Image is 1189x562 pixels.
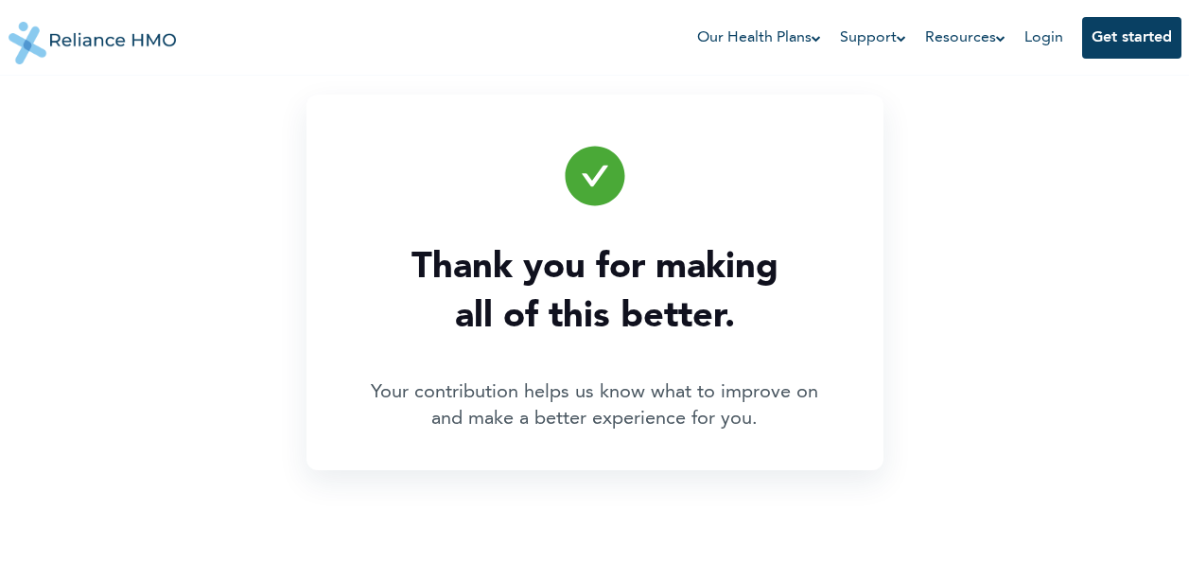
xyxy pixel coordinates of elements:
img: Reliance HMO's Logo [9,8,177,64]
a: Resources [925,26,1005,49]
span: Thank you for making [411,234,778,302]
a: Support [840,26,906,49]
a: Our Health Plans [697,26,821,49]
span: all of this better. [411,283,778,351]
a: Login [1024,30,1063,45]
p: Your contribution helps us know what to improve on and make a better experience for you. [358,379,831,432]
button: Get started [1082,17,1181,59]
img: success icon [561,142,629,210]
